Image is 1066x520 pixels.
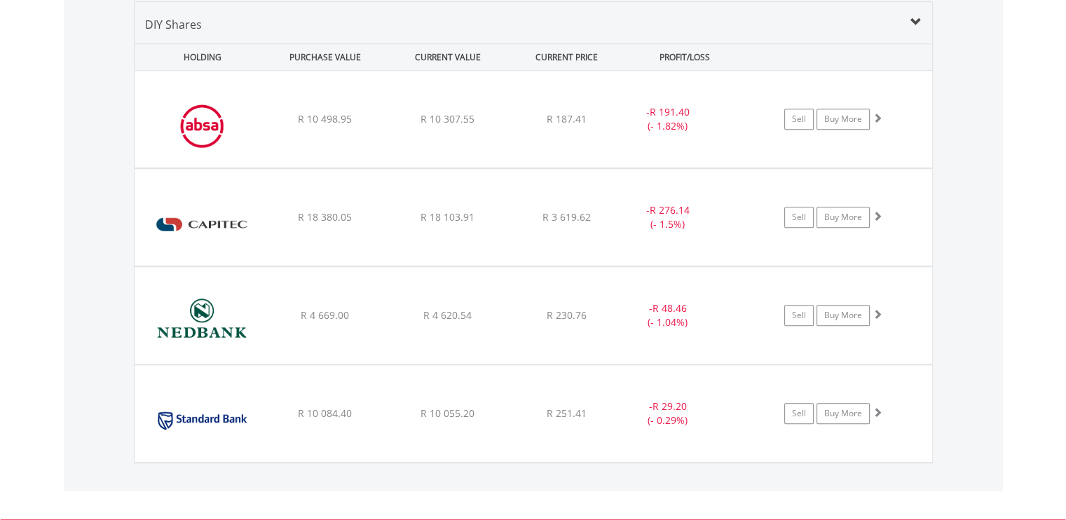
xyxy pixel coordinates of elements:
div: PROFIT/LOSS [625,44,745,70]
div: CURRENT PRICE [510,44,622,70]
div: - (- 1.04%) [615,301,721,329]
span: R 18 380.05 [298,210,352,224]
div: CURRENT VALUE [388,44,508,70]
span: R 276.14 [650,203,690,217]
span: R 18 103.91 [421,210,474,224]
img: EQU.ZA.ABG.png [142,88,262,164]
span: R 29.20 [652,399,687,413]
img: EQU.ZA.NED.png [142,285,262,360]
a: Sell [784,207,814,228]
a: Sell [784,403,814,424]
a: Sell [784,305,814,326]
div: - (- 1.5%) [615,203,721,231]
span: R 10 498.95 [298,112,352,125]
img: EQU.ZA.SBK.png [142,383,262,458]
span: R 187.41 [547,112,587,125]
span: R 251.41 [547,406,587,420]
a: Buy More [816,403,870,424]
span: R 4 669.00 [301,308,349,322]
span: R 10 084.40 [298,406,352,420]
a: Buy More [816,207,870,228]
span: DIY Shares [145,17,202,32]
a: Sell [784,109,814,130]
span: R 191.40 [650,105,690,118]
span: R 230.76 [547,308,587,322]
div: HOLDING [135,44,263,70]
a: Buy More [816,305,870,326]
span: R 48.46 [652,301,687,315]
div: - (- 1.82%) [615,105,721,133]
div: PURCHASE VALUE [266,44,385,70]
img: EQU.ZA.CPI.png [142,186,262,262]
span: R 10 307.55 [421,112,474,125]
span: R 3 619.62 [542,210,591,224]
a: Buy More [816,109,870,130]
span: R 10 055.20 [421,406,474,420]
div: - (- 0.29%) [615,399,721,427]
span: R 4 620.54 [423,308,472,322]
